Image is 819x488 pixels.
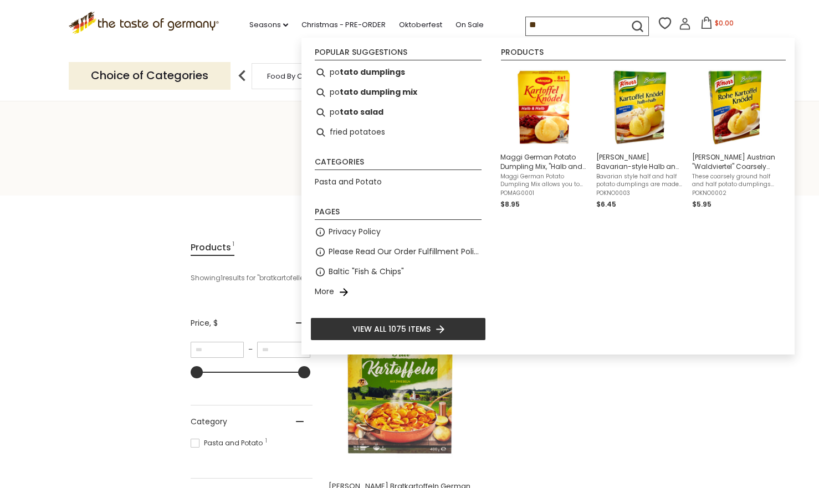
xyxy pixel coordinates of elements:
[191,269,459,287] div: Showing results for " "
[191,342,244,358] input: Minimum value
[501,48,786,60] li: Products
[267,72,331,80] a: Food By Category
[301,38,795,355] div: Instant Search Results
[221,273,223,283] b: 1
[209,317,218,328] span: , $
[692,173,779,188] span: These coarsely ground half and half potato dumplings are a true Austrian specialty, based on the ...
[315,208,482,220] li: Pages
[310,83,486,102] li: potato dumpling mix
[310,122,486,142] li: fried potatoes
[688,63,784,214] li: Knorr Austrian "Waldviertel" Coarsely Ground Potato Dumplings 5.6 oz
[592,63,688,214] li: Knorr Bavarian-style Halb and Halb Potato Dumplings 5.6 oz
[596,67,683,210] a: [PERSON_NAME] Bavarian-style Halb and Halb Potato Dumplings 5.6 ozBavarian style half and half po...
[315,48,482,60] li: Popular suggestions
[191,438,266,448] span: Pasta and Potato
[715,18,734,28] span: $0.00
[692,67,779,210] a: [PERSON_NAME] Austrian "Waldviertel" Coarsely Ground Potato Dumplings 5.6 ozThese coarsely ground...
[329,265,404,278] a: Baltic "Fish & Chips"
[232,240,234,255] span: 1
[340,66,405,79] b: tato dumplings
[399,19,442,31] a: Oktoberfest
[692,152,779,171] span: [PERSON_NAME] Austrian "Waldviertel" Coarsely Ground Potato Dumplings 5.6 oz
[310,282,486,302] li: More
[596,173,683,188] span: Bavarian style half and half potato dumplings are made half with raw grated potatoes and half wit...
[596,189,683,197] span: POKNO0003
[191,317,218,329] span: Price
[34,148,785,173] h1: Search results
[265,438,267,444] span: 1
[310,222,486,242] li: Privacy Policy
[340,106,383,119] b: tato salad
[249,19,288,31] a: Seasons
[496,63,592,214] li: Maggi German Potato Dumpling Mix, "Halb and Halb" Boil in Bag, 6.8 oz.
[340,86,417,99] b: tato dumpling mix
[310,317,486,341] li: View all 1075 items
[231,65,253,87] img: previous arrow
[596,199,616,209] span: $6.45
[500,199,520,209] span: $8.95
[191,240,234,256] a: View Products Tab
[191,416,227,428] span: Category
[692,199,711,209] span: $5.95
[693,17,740,33] button: $0.00
[301,19,386,31] a: Christmas - PRE-ORDER
[329,245,482,258] a: Please Read Our Order Fulfillment Policies
[310,172,486,192] li: Pasta and Potato
[596,152,683,171] span: [PERSON_NAME] Bavarian-style Halb and Halb Potato Dumplings 5.6 oz
[310,262,486,282] li: Baltic "Fish & Chips"
[257,342,310,358] input: Maximum value
[500,152,587,171] span: Maggi German Potato Dumpling Mix, "Halb and Halb" Boil in Bag, 6.8 oz.
[310,242,486,262] li: Please Read Our Order Fulfillment Policies
[244,345,257,355] span: –
[455,19,484,31] a: On Sale
[69,62,231,89] p: Choice of Categories
[315,158,482,170] li: Categories
[329,225,381,238] a: Privacy Policy
[315,176,382,188] a: Pasta and Potato
[352,323,431,335] span: View all 1075 items
[310,102,486,122] li: potato salad
[500,173,587,188] span: Maggi German Potato Dumpling Mix allows you to easily make this classic dish in the comfort of yo...
[310,63,486,83] li: potato dumplings
[692,189,779,197] span: POKNO0002
[500,67,587,210] a: Maggi German Potato Dumpling Mix, "Halb and Halb" Boil in Bag, 6.8 oz.Maggi German Potato Dumplin...
[500,189,587,197] span: POMAG0001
